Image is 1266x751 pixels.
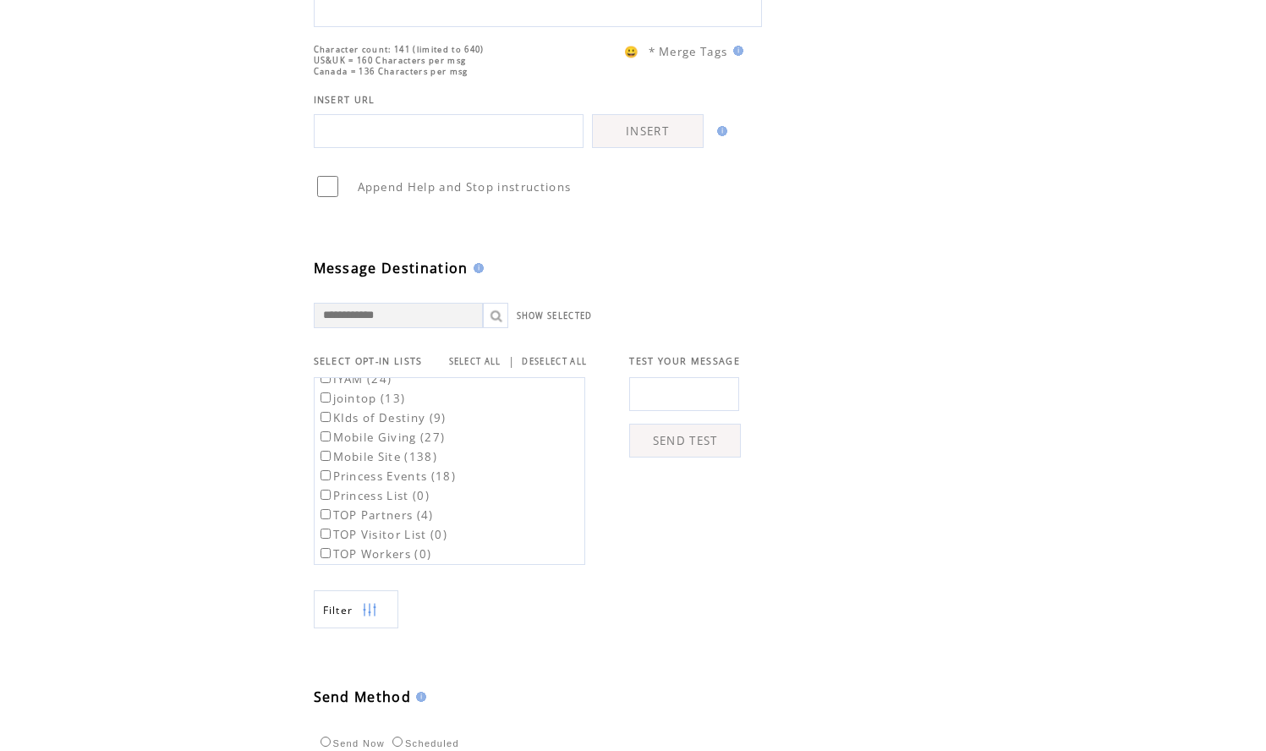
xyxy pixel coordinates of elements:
span: Send Method [314,688,412,706]
label: Scheduled [388,738,459,748]
img: help.gif [469,263,484,273]
input: KIds of Destiny (9) [321,412,331,422]
input: TOP Workers (0) [321,548,331,558]
label: jointop (13) [317,391,406,406]
label: Mobile Giving (27) [317,430,446,445]
label: KIds of Destiny (9) [317,410,447,425]
input: jointop (13) [321,392,331,403]
img: filters.png [362,591,377,629]
label: TOP Workers (0) [317,546,432,562]
label: Princess List (0) [317,488,430,503]
input: Mobile Site (138) [321,451,331,461]
label: TOP Partners (4) [317,507,434,523]
span: * Merge Tags [649,44,728,59]
span: INSERT URL [314,94,375,106]
input: Princess List (0) [321,490,331,500]
span: SELECT OPT-IN LISTS [314,355,423,367]
span: Append Help and Stop instructions [358,179,572,195]
input: Send Now [321,737,331,747]
img: help.gif [712,126,727,136]
input: TOP Visitor List (0) [321,529,331,539]
a: SELECT ALL [449,356,501,367]
span: TEST YOUR MESSAGE [629,355,740,367]
a: SHOW SELECTED [517,310,593,321]
a: INSERT [592,114,704,148]
label: TOP Visitor List (0) [317,527,448,542]
a: DESELECT ALL [522,356,587,367]
span: | [508,354,515,369]
label: Mobile Site (138) [317,449,438,464]
span: US&UK = 160 Characters per msg [314,55,467,66]
img: help.gif [728,46,743,56]
input: TOP Partners (4) [321,509,331,519]
span: Canada = 136 Characters per msg [314,66,469,77]
a: Filter [314,590,398,628]
span: 😀 [624,44,639,59]
span: Character count: 141 (limited to 640) [314,44,485,55]
label: IYAM (24) [317,371,392,386]
label: Princess Events (18) [317,469,457,484]
input: Princess Events (18) [321,470,331,480]
label: Send Now [316,738,385,748]
img: help.gif [411,692,426,702]
input: Scheduled [392,737,403,747]
input: IYAM (24) [321,373,331,383]
span: Message Destination [314,259,469,277]
span: Show filters [323,603,353,617]
input: Mobile Giving (27) [321,431,331,441]
a: SEND TEST [629,424,741,458]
